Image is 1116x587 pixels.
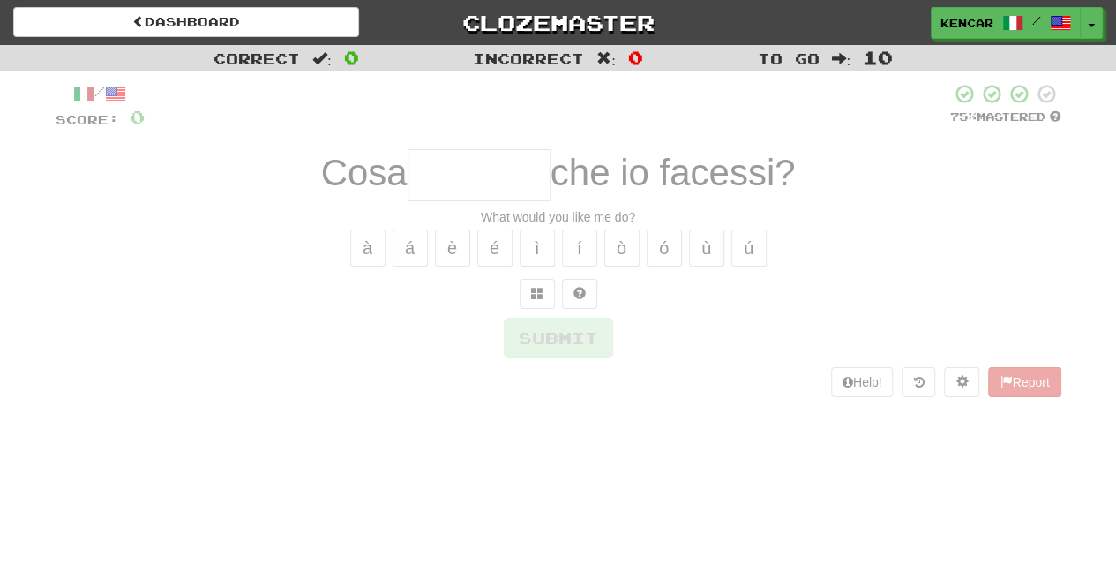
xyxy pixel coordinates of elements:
[56,112,119,127] span: Score:
[831,51,850,66] span: :
[504,318,613,358] button: Submit
[321,152,408,193] span: Cosa
[130,106,145,128] span: 0
[1032,14,1041,26] span: /
[13,7,359,37] a: Dashboard
[562,279,597,309] button: Single letter hint - you only get 1 per sentence and score half the points! alt+h
[213,49,300,67] span: Correct
[562,230,597,267] button: í
[931,7,1081,39] a: KenCar /
[731,230,767,267] button: ú
[56,83,145,105] div: /
[940,15,993,31] span: KenCar
[628,47,643,68] span: 0
[435,230,470,267] button: è
[596,51,616,66] span: :
[386,7,731,38] a: Clozemaster
[56,208,1061,226] div: What would you like me do?
[604,230,640,267] button: ò
[950,109,977,124] span: 75 %
[831,367,894,397] button: Help!
[473,49,584,67] span: Incorrect
[350,230,386,267] button: à
[393,230,428,267] button: á
[988,367,1060,397] button: Report
[950,109,1061,125] div: Mastered
[344,47,359,68] span: 0
[477,230,513,267] button: é
[647,230,682,267] button: ó
[757,49,819,67] span: To go
[863,47,893,68] span: 10
[902,367,935,397] button: Round history (alt+y)
[312,51,332,66] span: :
[551,152,796,193] span: che io facessi?
[689,230,724,267] button: ù
[520,230,555,267] button: ì
[520,279,555,309] button: Switch sentence to multiple choice alt+p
